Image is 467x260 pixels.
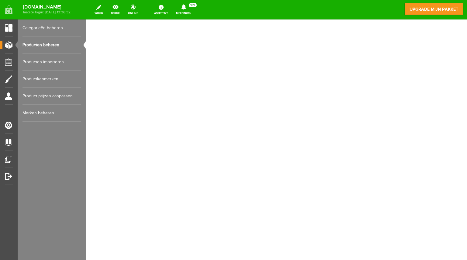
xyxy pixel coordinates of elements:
a: Producten importeren [22,54,81,71]
a: bekijk [107,3,123,16]
a: Categorieën beheren [22,19,81,36]
a: Product prijzen aanpassen [22,88,81,105]
a: Merken beheren [22,105,81,122]
a: Assistent [150,3,171,16]
span: laatste login: [DATE] 13:36:32 [23,11,71,14]
a: Productkenmerken [22,71,81,88]
a: upgrade mijn pakket [404,3,463,15]
span: 139 [189,3,197,7]
a: Meldingen139 [172,3,195,16]
a: Producten beheren [22,36,81,54]
a: wijzig [91,3,106,16]
a: online [124,3,142,16]
strong: [DOMAIN_NAME] [23,5,71,9]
